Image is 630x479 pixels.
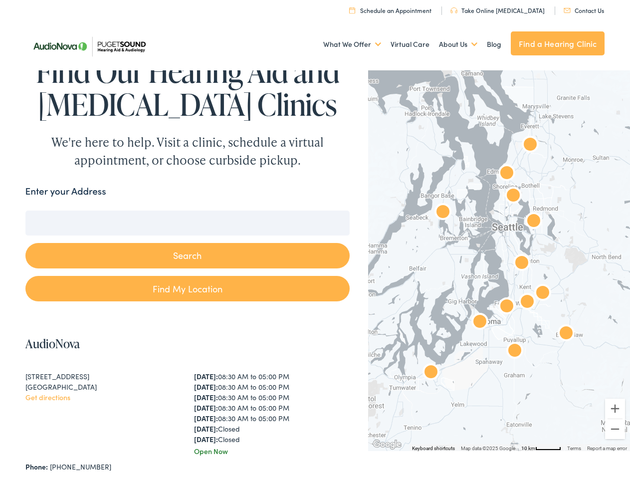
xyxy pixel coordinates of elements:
[25,211,350,236] input: Enter your address or zip code
[587,446,627,451] a: Report a map error
[605,419,625,439] button: Zoom out
[323,26,381,63] a: What We Offer
[194,392,218,402] strong: [DATE]:
[194,424,218,434] strong: [DATE]:
[564,8,571,13] img: utility icon
[511,31,605,55] a: Find a Hearing Clinic
[501,185,525,209] div: AudioNova
[461,446,515,451] span: Map data ©2025 Google
[25,243,350,268] button: Search
[25,462,48,472] strong: Phone:
[495,295,519,319] div: AudioNova
[487,26,501,63] a: Blog
[450,6,545,14] a: Take Online [MEDICAL_DATA]
[439,26,477,63] a: About Us
[495,162,519,186] div: AudioNova
[518,134,542,158] div: Puget Sound Hearing Aid &#038; Audiology by AudioNova
[349,6,431,14] a: Schedule an Appointment
[605,399,625,419] button: Zoom in
[531,282,555,306] div: AudioNova
[510,252,534,276] div: AudioNova
[468,311,492,335] div: AudioNova
[450,7,457,13] img: utility icon
[25,55,350,121] h1: Find Our Hearing Aid and [MEDICAL_DATA] Clinics
[194,371,350,445] div: 08:30 AM to 05:00 PM 08:30 AM to 05:00 PM 08:30 AM to 05:00 PM 08:30 AM to 05:00 PM 08:30 AM to 0...
[25,276,350,301] a: Find My Location
[522,210,546,234] div: AudioNova
[349,7,355,13] img: utility icon
[194,413,218,423] strong: [DATE]:
[25,392,70,402] a: Get directions
[25,335,80,352] a: AudioNova
[194,382,218,392] strong: [DATE]:
[419,361,443,385] div: AudioNova
[50,462,111,472] a: [PHONE_NUMBER]
[518,444,564,451] button: Map Scale: 10 km per 48 pixels
[564,6,604,14] a: Contact Us
[391,26,429,63] a: Virtual Care
[194,434,218,444] strong: [DATE]:
[25,371,181,382] div: [STREET_ADDRESS]
[515,291,539,315] div: AudioNova
[371,438,404,451] a: Open this area in Google Maps (opens a new window)
[28,133,347,169] div: We're here to help. Visit a clinic, schedule a virtual appointment, or choose curbside pickup.
[503,340,527,364] div: AudioNova
[412,445,455,452] button: Keyboard shortcuts
[554,322,578,346] div: AudioNova
[194,446,350,457] div: Open Now
[25,382,181,392] div: [GEOGRAPHIC_DATA]
[194,371,218,381] strong: [DATE]:
[567,446,581,451] a: Terms (opens in new tab)
[431,201,455,225] div: AudioNova
[25,184,106,199] label: Enter your Address
[194,403,218,413] strong: [DATE]:
[371,438,404,451] img: Google
[521,446,535,451] span: 10 km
